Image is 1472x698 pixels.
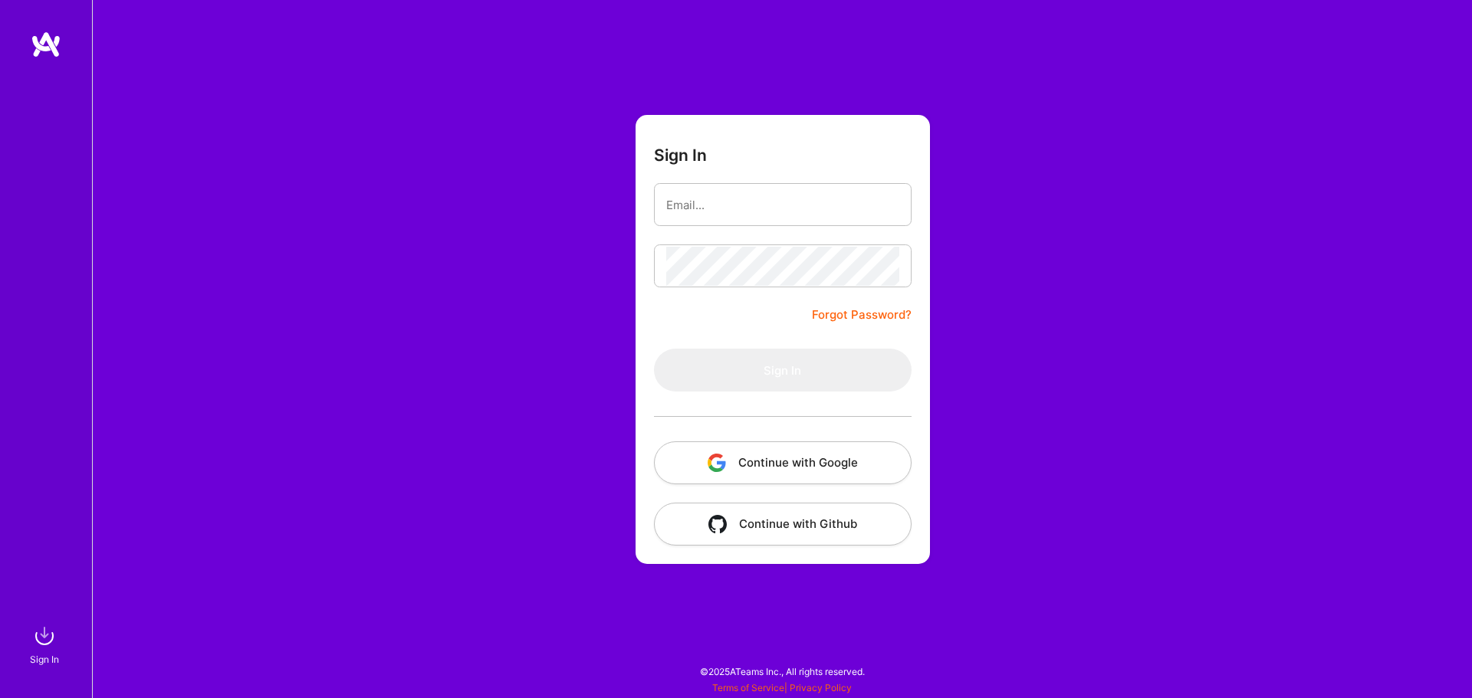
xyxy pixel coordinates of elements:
[712,682,852,693] span: |
[654,503,912,546] button: Continue with Github
[712,682,784,693] a: Terms of Service
[654,441,912,484] button: Continue with Google
[31,31,61,58] img: logo
[666,185,899,224] input: Email...
[654,349,912,392] button: Sign In
[708,515,727,533] img: icon
[708,454,726,472] img: icon
[32,621,60,667] a: sign inSign In
[812,306,912,324] a: Forgot Password?
[790,682,852,693] a: Privacy Policy
[30,651,59,667] div: Sign In
[92,652,1472,690] div: © 2025 ATeams Inc., All rights reserved.
[29,621,60,651] img: sign in
[654,146,707,165] h3: Sign In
